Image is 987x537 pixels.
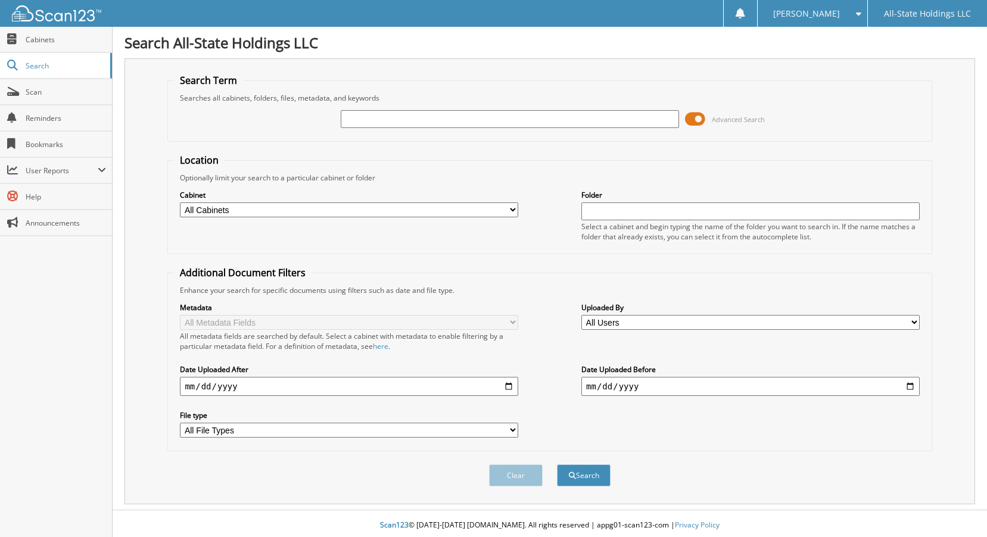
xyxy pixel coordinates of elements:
label: File type [180,410,518,420]
label: Uploaded By [581,302,920,313]
span: All-State Holdings LLC [884,10,971,17]
span: Reminders [26,113,106,123]
label: Cabinet [180,190,518,200]
div: Optionally limit your search to a particular cabinet or folder [174,173,925,183]
label: Metadata [180,302,518,313]
img: scan123-logo-white.svg [12,5,101,21]
div: All metadata fields are searched by default. Select a cabinet with metadata to enable filtering b... [180,331,518,351]
span: Search [26,61,104,71]
span: Bookmarks [26,139,106,149]
span: [PERSON_NAME] [773,10,840,17]
span: User Reports [26,166,98,176]
button: Search [557,464,611,486]
label: Folder [581,190,920,200]
input: start [180,377,518,396]
span: Advanced Search [712,115,765,124]
a: here [373,341,388,351]
h1: Search All-State Holdings LLC [124,33,975,52]
a: Privacy Policy [675,520,720,530]
legend: Location [174,154,225,167]
legend: Search Term [174,74,243,87]
label: Date Uploaded Before [581,364,920,374]
span: Scan123 [380,520,409,530]
iframe: Chat Widget [927,480,987,537]
input: end [581,377,920,396]
span: Help [26,192,106,202]
div: Enhance your search for specific documents using filters such as date and file type. [174,285,925,295]
label: Date Uploaded After [180,364,518,374]
div: Searches all cabinets, folders, files, metadata, and keywords [174,93,925,103]
span: Scan [26,87,106,97]
button: Clear [489,464,543,486]
legend: Additional Document Filters [174,266,312,279]
span: Cabinets [26,35,106,45]
span: Announcements [26,218,106,228]
div: Select a cabinet and begin typing the name of the folder you want to search in. If the name match... [581,221,920,242]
